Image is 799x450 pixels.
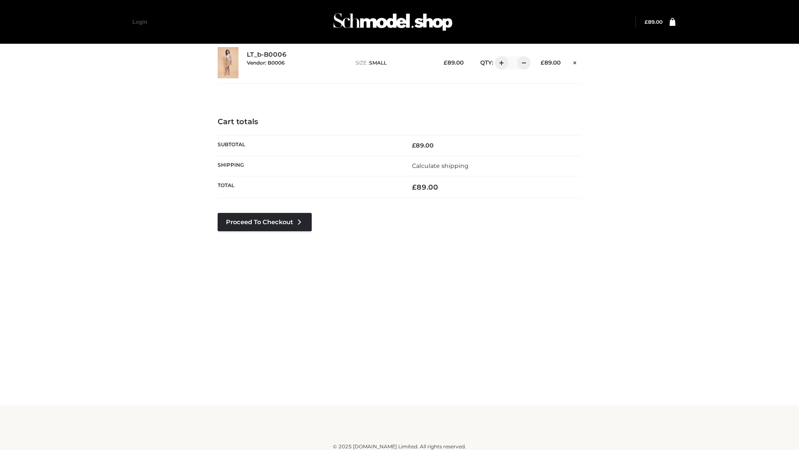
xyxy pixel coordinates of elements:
img: Schmodel Admin 964 [330,5,455,38]
a: Calculate shipping [412,162,469,170]
bdi: 89.00 [645,19,663,25]
bdi: 89.00 [541,59,561,66]
span: £ [412,183,417,191]
span: SMALL [369,60,387,66]
h4: Cart totals [218,117,581,127]
th: Total [218,176,399,198]
th: Subtotal [218,135,399,155]
th: Shipping [218,155,399,176]
div: QTY: [472,56,528,70]
span: £ [444,59,447,66]
a: Remove this item [569,56,581,67]
bdi: 89.00 [412,183,438,191]
a: £89.00 [645,19,663,25]
p: size : [355,59,431,67]
span: £ [412,142,416,149]
span: £ [645,19,648,25]
a: Login [132,19,147,25]
div: LT_b-B0006 [247,51,347,74]
span: £ [541,59,544,66]
small: Vendor: B0006 [247,60,285,66]
a: Proceed to Checkout [218,213,312,231]
bdi: 89.00 [412,142,434,149]
bdi: 89.00 [444,59,464,66]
